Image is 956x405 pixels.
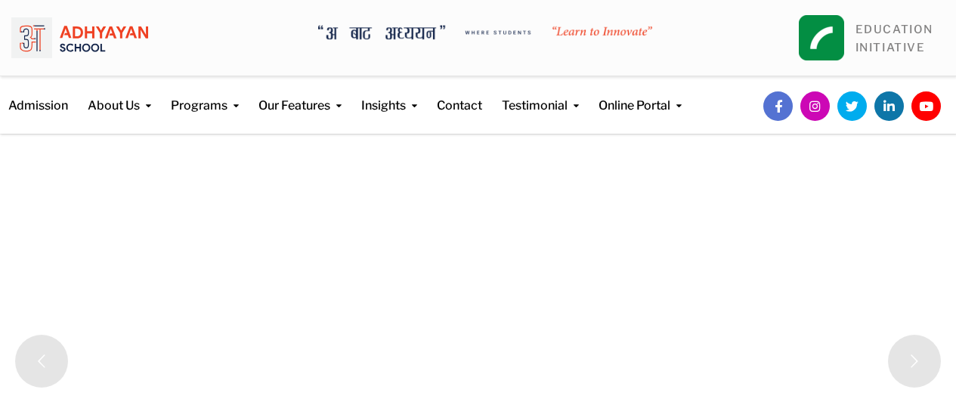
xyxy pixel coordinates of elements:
[258,76,342,115] a: Our Features
[502,76,579,115] a: Testimonial
[855,23,933,54] a: EDUCATIONINITIATIVE
[361,76,417,115] a: Insights
[437,76,482,115] a: Contact
[318,25,653,41] img: A Bata Adhyayan where students learn to Innovate
[171,76,239,115] a: Programs
[799,15,844,60] img: square_leapfrog
[599,76,682,115] a: Online Portal
[11,11,148,64] img: logo
[88,76,151,115] a: About Us
[8,76,68,115] a: Admission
